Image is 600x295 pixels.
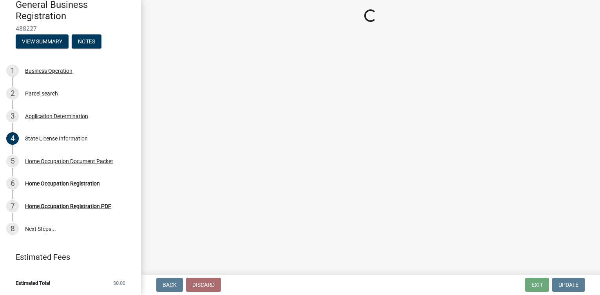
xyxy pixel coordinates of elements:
[25,136,88,141] div: State License Information
[156,278,183,292] button: Back
[16,39,69,45] wm-modal-confirm: Summary
[6,132,19,145] div: 4
[25,91,58,96] div: Parcel search
[6,87,19,100] div: 2
[6,155,19,167] div: 5
[6,110,19,122] div: 3
[6,223,19,235] div: 8
[72,39,101,45] wm-modal-confirm: Notes
[72,34,101,49] button: Notes
[6,249,128,265] a: Estimated Fees
[16,281,50,286] span: Estimated Total
[25,68,72,74] div: Business Operation
[25,158,113,164] div: Home Occupation Document Packet
[6,177,19,190] div: 6
[25,181,100,186] div: Home Occupation Registration
[558,282,578,288] span: Update
[16,25,125,32] span: 488227
[25,203,111,209] div: Home Occupation Registration PDF
[186,278,221,292] button: Discard
[25,113,88,119] div: Application Determination
[16,34,69,49] button: View Summary
[163,282,177,288] span: Back
[552,278,585,292] button: Update
[6,65,19,77] div: 1
[6,200,19,212] div: 7
[113,281,125,286] span: $0.00
[525,278,549,292] button: Exit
